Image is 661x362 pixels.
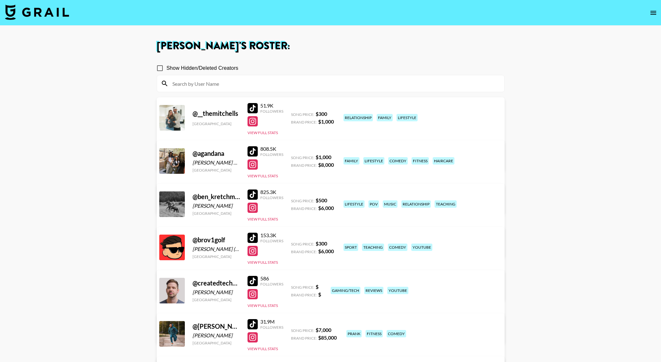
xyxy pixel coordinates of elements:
strong: $ 500 [316,197,327,203]
div: family [377,114,393,121]
div: 586 [260,275,283,282]
button: View Full Stats [248,346,278,351]
strong: $ 1,000 [316,154,331,160]
div: @ ben_kretchman [193,193,240,201]
strong: $ [316,284,319,290]
strong: $ 300 [316,111,327,117]
strong: $ 85,000 [318,334,337,341]
button: View Full Stats [248,260,278,265]
div: 825.3K [260,189,283,195]
div: @ __themitchells [193,109,240,117]
div: lifestyle [397,114,418,121]
div: @ [PERSON_NAME].[PERSON_NAME] [193,322,240,330]
div: [PERSON_NAME] & [PERSON_NAME] [193,159,240,166]
strong: $ 8,000 [318,162,334,168]
div: pov [368,200,379,208]
div: gaming/tech [331,287,360,294]
span: Brand Price: [291,249,317,254]
div: youtube [387,287,408,294]
div: haircare [433,157,454,165]
span: Brand Price: [291,163,317,168]
strong: $ 300 [316,240,327,246]
button: View Full Stats [248,217,278,221]
div: Followers [260,238,283,243]
div: comedy [387,330,406,337]
img: Grail Talent [5,4,69,20]
div: [PERSON_NAME] ([PERSON_NAME]) [193,246,240,252]
div: youtube [411,244,432,251]
div: [GEOGRAPHIC_DATA] [193,297,240,302]
span: Brand Price: [291,206,317,211]
button: View Full Stats [248,130,278,135]
div: [PERSON_NAME] [193,203,240,209]
span: Song Price: [291,285,314,290]
div: Followers [260,152,283,157]
span: Song Price: [291,198,314,203]
div: music [383,200,397,208]
div: [PERSON_NAME] [193,332,240,339]
div: reviews [364,287,383,294]
span: Song Price: [291,112,314,117]
div: sport [343,244,358,251]
div: @ agandana [193,149,240,157]
div: prank [346,330,362,337]
span: Brand Price: [291,293,317,297]
div: [GEOGRAPHIC_DATA] [193,211,240,216]
input: Search by User Name [169,78,500,89]
button: open drawer [647,6,660,19]
div: lifestyle [343,200,365,208]
span: Song Price: [291,328,314,333]
div: Followers [260,195,283,200]
div: fitness [366,330,383,337]
div: 153.3K [260,232,283,238]
strong: $ 6,000 [318,205,334,211]
div: Followers [260,282,283,286]
div: relationship [343,114,373,121]
div: teaching [362,244,384,251]
div: 808.5K [260,146,283,152]
span: Song Price: [291,155,314,160]
div: fitness [412,157,429,165]
div: [GEOGRAPHIC_DATA] [193,121,240,126]
div: [GEOGRAPHIC_DATA] [193,168,240,173]
div: family [343,157,359,165]
div: teaching [435,200,457,208]
button: View Full Stats [248,173,278,178]
div: @ createdtechofficial [193,279,240,287]
div: 51.9K [260,102,283,109]
strong: $ [318,291,321,297]
div: Followers [260,109,283,114]
button: View Full Stats [248,303,278,308]
strong: $ 6,000 [318,248,334,254]
span: Brand Price: [291,336,317,341]
strong: $ 7,000 [316,327,331,333]
div: [PERSON_NAME] [193,289,240,295]
div: 31.9M [260,318,283,325]
div: [GEOGRAPHIC_DATA] [193,254,240,259]
div: @ brov1golf [193,236,240,244]
div: lifestyle [363,157,384,165]
div: comedy [388,244,407,251]
strong: $ 1,000 [318,118,334,125]
h1: [PERSON_NAME] 's Roster: [157,41,505,51]
div: comedy [388,157,408,165]
span: Song Price: [291,242,314,246]
div: relationship [401,200,431,208]
div: Followers [260,325,283,330]
div: [GEOGRAPHIC_DATA] [193,341,240,345]
span: Show Hidden/Deleted Creators [167,64,239,72]
span: Brand Price: [291,120,317,125]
